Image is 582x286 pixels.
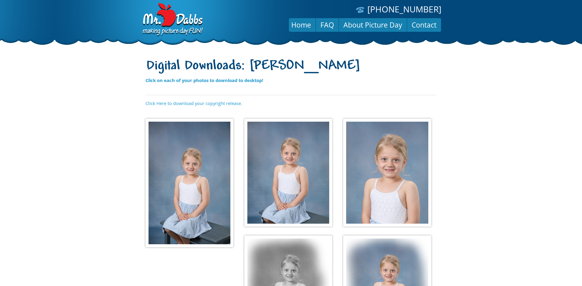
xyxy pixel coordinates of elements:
a: Click Here to download your copyright release. [145,100,242,106]
img: 311fcd3fa1df34ee237e6d.jpg [145,119,233,247]
img: Dabbs Company [141,3,204,37]
a: About Picture Day [339,18,407,32]
a: Contact [407,18,441,32]
img: 3a8d0b5a3fc5193e14eb9c.jpg [244,119,332,227]
a: Home [287,18,316,32]
a: [PHONE_NUMBER] [367,3,441,15]
strong: Click on each of your photos to download to desktop! [145,77,263,83]
img: ff5923aa61182a1a0b4c93.jpg [343,119,431,227]
a: FAQ [316,18,339,32]
h1: Digital Downloads: [PERSON_NAME] [145,58,436,74]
